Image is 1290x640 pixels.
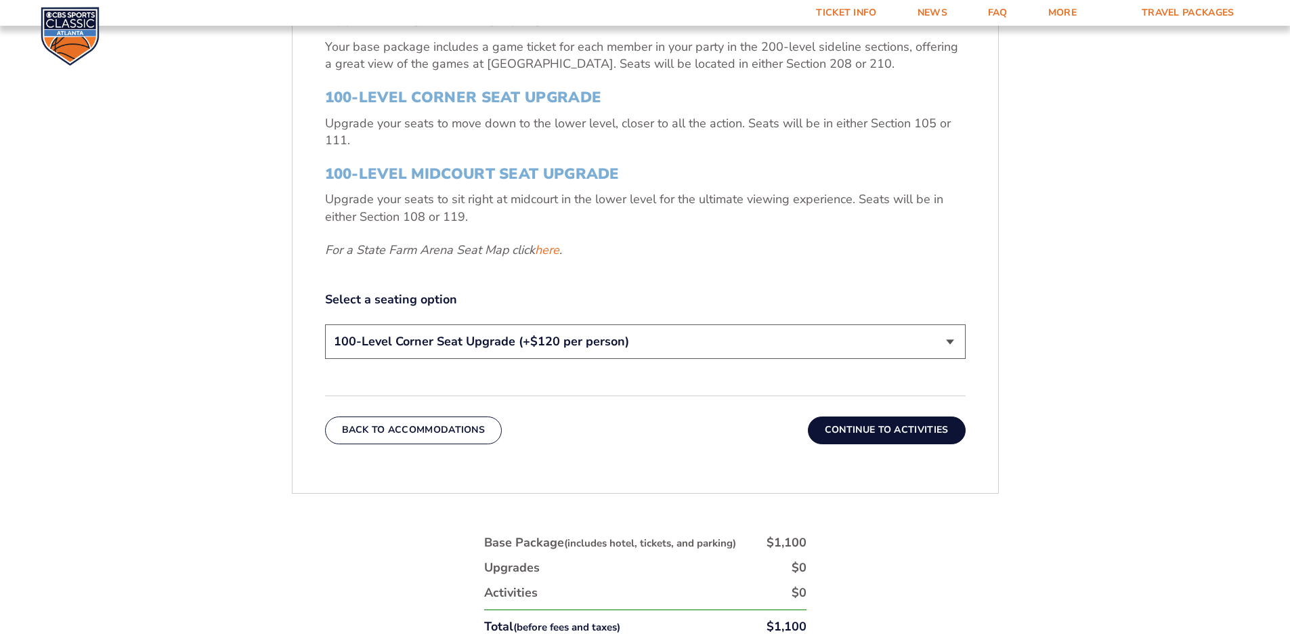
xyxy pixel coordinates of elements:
[41,7,100,66] img: CBS Sports Classic
[325,242,562,258] em: For a State Farm Arena Seat Map click .
[325,12,966,30] h3: 200-Level Sideline Section
[484,584,538,601] div: Activities
[808,417,966,444] button: Continue To Activities
[325,417,502,444] button: Back To Accommodations
[767,534,807,551] div: $1,100
[513,620,620,634] small: (before fees and taxes)
[325,165,966,183] h3: 100-Level Midcourt Seat Upgrade
[792,559,807,576] div: $0
[325,291,966,308] label: Select a seating option
[792,584,807,601] div: $0
[325,191,966,225] p: Upgrade your seats to sit right at midcourt in the lower level for the ultimate viewing experienc...
[325,115,966,149] p: Upgrade your seats to move down to the lower level, closer to all the action. Seats will be in ei...
[325,89,966,106] h3: 100-Level Corner Seat Upgrade
[484,559,540,576] div: Upgrades
[484,618,620,635] div: Total
[535,242,559,259] a: here
[767,618,807,635] div: $1,100
[564,536,736,550] small: (includes hotel, tickets, and parking)
[325,39,966,72] p: Your base package includes a game ticket for each member in your party in the 200-level sideline ...
[484,534,736,551] div: Base Package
